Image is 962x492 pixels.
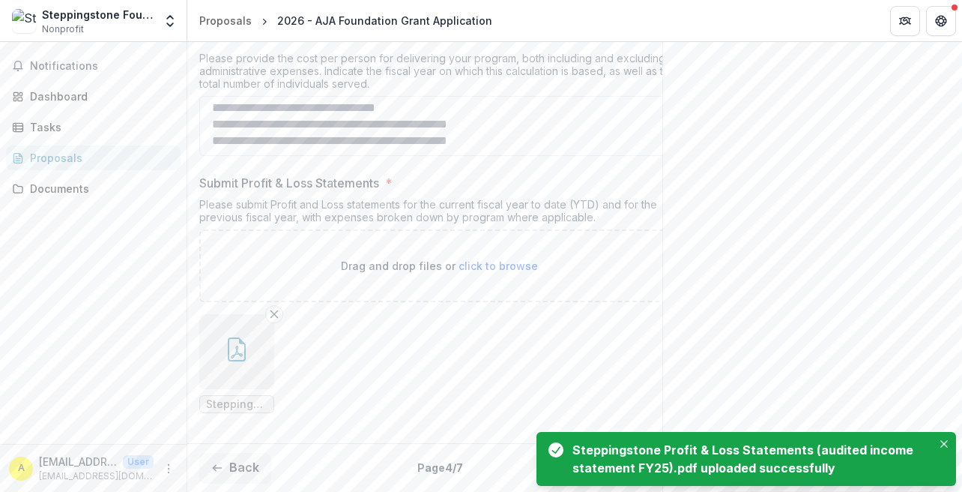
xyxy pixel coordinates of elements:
[277,13,492,28] div: 2026 - AJA Foundation Grant Application
[926,6,956,36] button: Get Help
[30,119,169,135] div: Tasks
[6,176,181,201] a: Documents
[6,145,181,170] a: Proposals
[199,453,271,483] button: Back
[193,10,498,31] nav: breadcrumb
[206,398,267,411] span: Steppingstone Profit & Loss Statements (audited income statement FY25).pdf
[39,454,117,469] p: [EMAIL_ADDRESS][DOMAIN_NAME]
[42,7,154,22] div: Steppingstone Foundation, Inc.
[160,6,181,36] button: Open entity switcher
[123,455,154,469] p: User
[42,22,84,36] span: Nonprofit
[199,52,679,96] div: Please provide the cost per person for delivering your program, both including and excluding admi...
[30,88,169,104] div: Dashboard
[6,54,181,78] button: Notifications
[12,9,36,33] img: Steppingstone Foundation, Inc.
[459,259,538,272] span: click to browse
[265,305,283,323] button: Remove File
[199,314,274,413] div: Remove FileSteppingstone Profit & Loss Statements (audited income statement FY25).pdf
[199,13,252,28] div: Proposals
[572,441,926,477] div: Steppingstone Profit & Loss Statements (audited income statement FY25).pdf uploaded successfully
[30,60,175,73] span: Notifications
[18,463,25,473] div: advancement@steppingstone.org
[341,258,538,274] p: Drag and drop files or
[6,115,181,139] a: Tasks
[39,469,154,483] p: [EMAIL_ADDRESS][DOMAIN_NAME]
[530,426,962,492] div: Notifications-bottom-right
[30,181,169,196] div: Documents
[890,6,920,36] button: Partners
[30,150,169,166] div: Proposals
[417,460,463,475] p: Page 4 / 7
[193,10,258,31] a: Proposals
[199,198,679,229] div: Please submit Profit and Loss statements for the current fiscal year to date (YTD) and for the pr...
[6,84,181,109] a: Dashboard
[199,174,379,192] p: Submit Profit & Loss Statements
[935,435,953,453] button: Close
[160,460,178,478] button: More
